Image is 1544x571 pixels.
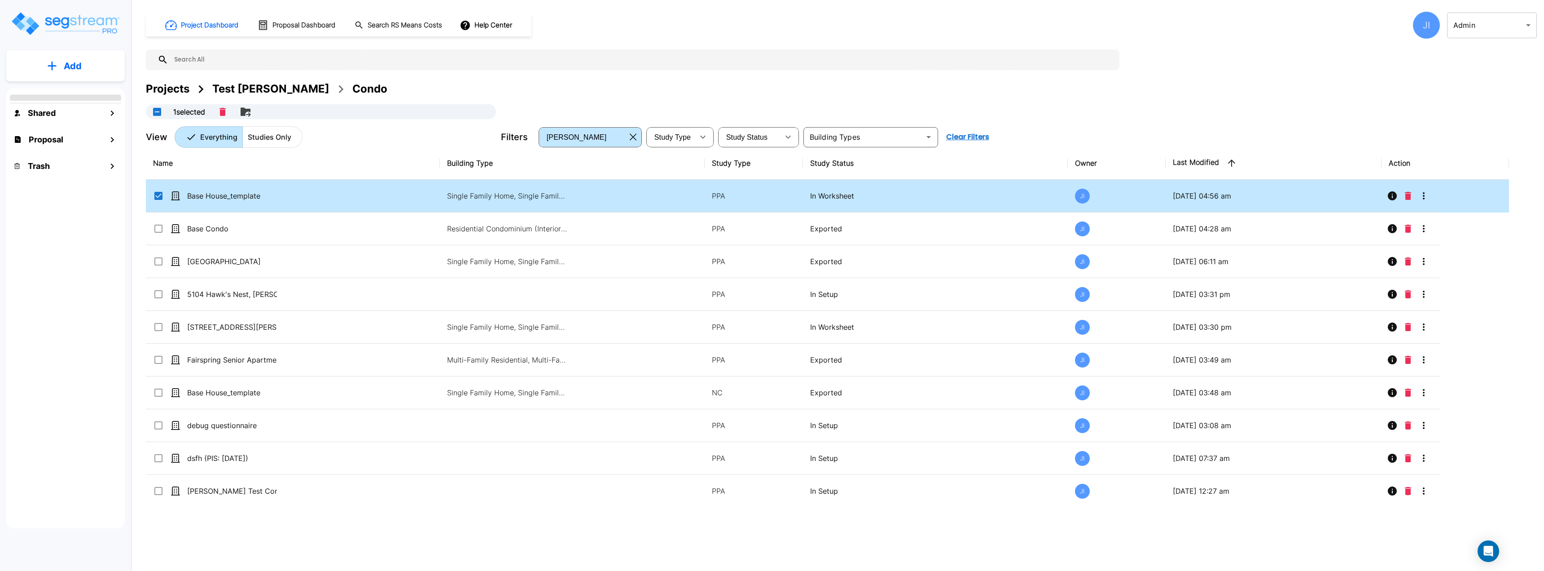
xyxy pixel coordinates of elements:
div: JI [1075,484,1090,499]
p: In Worksheet [810,322,1061,332]
p: PPA [712,453,795,464]
div: Test [PERSON_NAME] [212,81,329,97]
button: Move [237,103,254,121]
button: Info [1383,384,1401,402]
p: [DATE] 03:31 pm [1173,289,1374,300]
p: Exported [810,387,1061,398]
p: In Setup [810,420,1061,431]
button: More-Options [1415,482,1433,500]
p: [DATE] 03:30 pm [1173,322,1374,332]
p: [PERSON_NAME] Test Condo [187,486,277,496]
button: More-Options [1415,416,1433,434]
p: [DATE] 12:27 am [1173,486,1374,496]
button: More-Options [1415,384,1433,402]
div: Select [540,124,626,150]
button: More-Options [1415,220,1433,238]
button: Info [1383,285,1401,303]
button: Delete [1401,220,1415,238]
button: More-Options [1415,285,1433,303]
button: Project Dashboard [162,15,243,35]
div: JI [1075,353,1090,367]
button: UnSelectAll [148,103,166,121]
div: JI [1075,385,1090,400]
h1: Proposal Dashboard [272,20,335,31]
p: Exported [810,354,1061,365]
p: [DATE] 04:56 am [1173,190,1374,201]
th: Building Type [440,147,705,180]
div: JI [1075,189,1090,204]
button: Everything [175,126,243,148]
p: [DATE] 03:08 am [1173,420,1374,431]
p: [DATE] 07:37 am [1173,453,1374,464]
div: Select [648,124,694,150]
p: NC [712,387,795,398]
p: 1 selected [173,106,205,117]
h1: Shared [28,107,56,119]
th: Action [1382,147,1509,180]
p: dsfh (PIS: [DATE]) [187,453,277,464]
p: Fairspring Senior Apartments_clone_jay [187,354,277,365]
div: JI [1075,418,1090,433]
span: Study Status [726,133,768,141]
div: Open Intercom Messenger [1478,540,1499,562]
button: Proposal Dashboard [254,16,340,35]
p: PPA [712,354,795,365]
button: Info [1383,318,1401,336]
p: View [146,130,167,144]
th: Study Status [803,147,1068,180]
div: JI [1075,451,1090,466]
button: Info [1383,252,1401,270]
p: Filters [501,130,528,144]
div: Condo [352,81,387,97]
button: Delete [1401,416,1415,434]
div: JI [1075,287,1090,302]
p: [STREET_ADDRESS][PERSON_NAME] [187,322,277,332]
button: Info [1383,220,1401,238]
button: Delete [1401,252,1415,270]
img: Logo [10,11,120,36]
p: Base House_template [187,387,277,398]
button: More-Options [1415,318,1433,336]
p: Exported [810,223,1061,234]
button: Delete [1401,449,1415,467]
p: Multi-Family Residential, Multi-Family Residential Site [447,354,568,365]
button: More-Options [1415,187,1433,205]
th: Name [146,147,440,180]
p: In Setup [810,453,1061,464]
h1: Search RS Means Costs [368,20,442,31]
button: Info [1383,482,1401,500]
button: Search RS Means Costs [351,17,447,34]
button: Open [922,131,935,143]
button: Add [6,53,125,79]
th: Last Modified [1166,147,1382,180]
p: PPA [712,190,795,201]
button: More-Options [1415,351,1433,369]
button: Info [1383,351,1401,369]
p: Studies Only [248,132,291,142]
h1: Project Dashboard [181,20,238,31]
p: Add [64,59,82,73]
button: More-Options [1415,449,1433,467]
button: Delete [1401,482,1415,500]
span: Study Type [654,133,691,141]
button: Info [1383,416,1401,434]
p: Single Family Home, Single Family Home Site [447,190,568,201]
p: In Setup [810,486,1061,496]
button: Delete [1401,384,1415,402]
p: [DATE] 03:49 am [1173,354,1374,365]
button: Help Center [458,17,516,34]
p: In Worksheet [810,190,1061,201]
p: Single Family Home, Single Family Home Site [447,322,568,332]
div: JI [1075,320,1090,335]
button: More-Options [1415,252,1433,270]
button: Delete [1401,351,1415,369]
button: Studies Only [242,126,303,148]
p: Base House_template [187,190,277,201]
p: debug questionnaire [187,420,277,431]
div: Platform [175,126,303,148]
p: PPA [712,256,795,267]
div: JI [1075,221,1090,236]
p: Single Family Home, Single Family Home Site [447,256,568,267]
p: [DATE] 03:48 am [1173,387,1374,398]
th: Study Type [705,147,803,180]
